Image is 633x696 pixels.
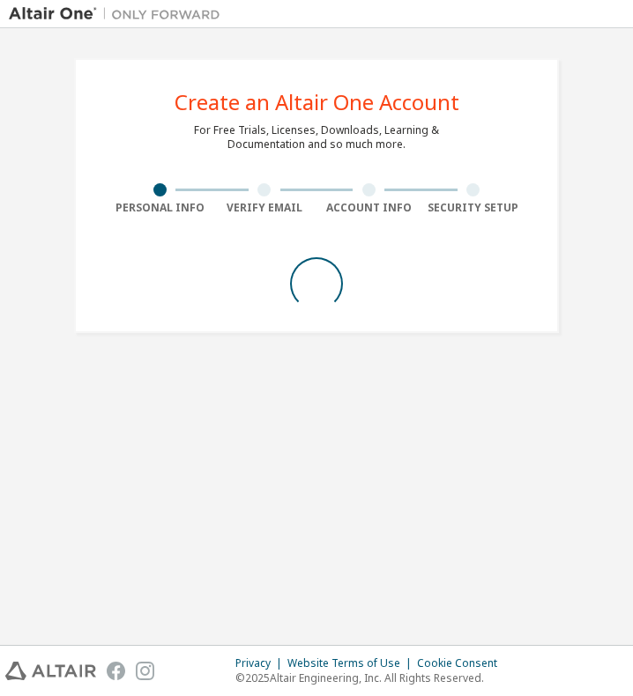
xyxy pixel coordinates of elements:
[5,662,96,680] img: altair_logo.svg
[316,201,421,215] div: Account Info
[417,656,508,670] div: Cookie Consent
[421,201,526,215] div: Security Setup
[9,5,229,23] img: Altair One
[107,662,125,680] img: facebook.svg
[108,201,212,215] div: Personal Info
[175,92,459,113] div: Create an Altair One Account
[212,201,317,215] div: Verify Email
[194,123,439,152] div: For Free Trials, Licenses, Downloads, Learning & Documentation and so much more.
[136,662,154,680] img: instagram.svg
[287,656,417,670] div: Website Terms of Use
[235,670,508,685] p: © 2025 Altair Engineering, Inc. All Rights Reserved.
[235,656,287,670] div: Privacy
